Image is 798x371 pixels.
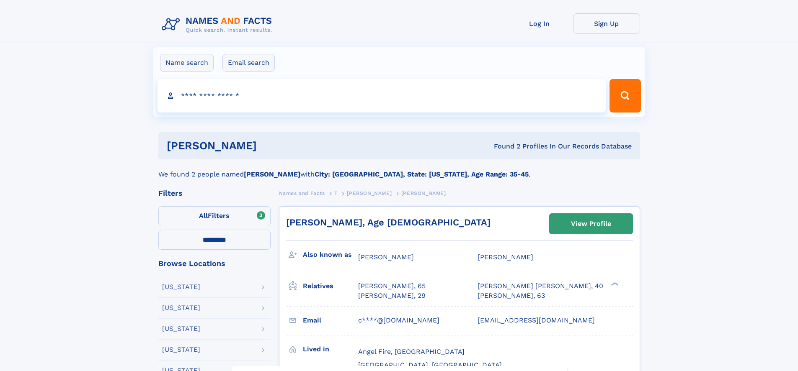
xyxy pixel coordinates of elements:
[358,361,502,369] span: [GEOGRAPHIC_DATA], [GEOGRAPHIC_DATA]
[478,316,595,324] span: [EMAIL_ADDRESS][DOMAIN_NAME]
[244,170,300,178] b: [PERSON_NAME]
[478,291,545,300] a: [PERSON_NAME], 63
[158,260,271,267] div: Browse Locations
[158,189,271,197] div: Filters
[358,281,426,291] a: [PERSON_NAME], 65
[358,253,414,261] span: [PERSON_NAME]
[279,188,325,198] a: Names and Facts
[158,159,640,179] div: We found 2 people named with .
[303,342,358,356] h3: Lived in
[358,291,426,300] a: [PERSON_NAME], 29
[222,54,275,72] label: Email search
[199,212,208,220] span: All
[334,188,338,198] a: T
[347,190,392,196] span: [PERSON_NAME]
[162,346,200,353] div: [US_STATE]
[550,214,633,234] a: View Profile
[162,304,200,311] div: [US_STATE]
[315,170,529,178] b: City: [GEOGRAPHIC_DATA], State: [US_STATE], Age Range: 35-45
[303,279,358,293] h3: Relatives
[375,142,632,151] div: Found 2 Profiles In Our Records Database
[573,13,640,34] a: Sign Up
[162,284,200,290] div: [US_STATE]
[158,79,606,113] input: search input
[609,79,640,113] button: Search Button
[303,313,358,328] h3: Email
[609,281,619,287] div: ❯
[401,190,446,196] span: [PERSON_NAME]
[358,348,465,356] span: Angel Fire, [GEOGRAPHIC_DATA]
[571,214,611,233] div: View Profile
[334,190,338,196] span: T
[478,281,603,291] a: [PERSON_NAME] [PERSON_NAME], 40
[347,188,392,198] a: [PERSON_NAME]
[158,13,279,36] img: Logo Names and Facts
[506,13,573,34] a: Log In
[286,217,491,228] a: [PERSON_NAME], Age [DEMOGRAPHIC_DATA]
[478,253,533,261] span: [PERSON_NAME]
[167,141,375,151] h1: [PERSON_NAME]
[303,248,358,262] h3: Also known as
[160,54,214,72] label: Name search
[162,325,200,332] div: [US_STATE]
[158,206,271,226] label: Filters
